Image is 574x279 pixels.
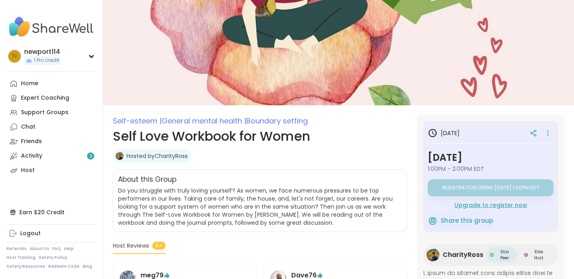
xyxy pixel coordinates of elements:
img: ShareWell Logomark [428,216,437,226]
a: Referrals [6,246,27,252]
a: Logout [6,226,96,241]
span: Boundary setting [246,116,308,126]
h1: Self Love Workbook for Women [113,127,407,146]
span: Registration opens [DATE] 1:00PM EDT [442,185,539,191]
a: Safety Resources [6,264,45,269]
a: Host Training [6,255,35,261]
img: CharityRoss [427,248,439,261]
h3: [DATE] [428,150,553,165]
a: CharityRossCharityRossStar PeerStar PeerElite HostElite Host [423,244,558,266]
span: n [12,51,17,62]
a: Expert Coaching [6,91,96,105]
div: newport114 [24,47,61,56]
a: About Us [30,246,49,252]
a: Hosted byCharityRoss [126,152,188,160]
img: CharityRoss [116,152,124,160]
div: Earn $20 Credit [6,205,96,220]
span: Star Peer [495,249,514,261]
a: Activity2 [6,149,96,163]
a: Safety Policy [39,255,67,261]
span: CharityRoss [443,250,483,260]
span: Elite Host [530,249,548,261]
img: ShareWell Nav Logo [6,13,96,41]
img: Star Peer [490,253,494,257]
div: Home [21,80,38,88]
div: Logout [20,230,41,238]
a: Support Groups [6,105,96,120]
a: Friends [6,134,96,149]
span: Do you struggle with truly loving yourself? As women, we face numerous pressures to be top perfor... [118,187,393,227]
span: Share this group [441,216,493,226]
img: Elite Host [524,253,528,257]
span: 1:00PM - 2:00PM EDT [428,165,553,173]
span: 2 [89,153,92,160]
a: Help [64,246,74,252]
span: General mental health | [162,116,246,126]
a: Host [6,163,96,178]
button: Share this group [428,212,493,229]
div: Support Groups [21,109,68,117]
h3: [DATE] [428,128,460,138]
div: Expert Coaching [21,94,69,102]
a: Redeem Code [48,264,79,269]
div: Chat [21,123,35,131]
span: 1 Pro credit [34,57,59,64]
div: Friends [21,137,42,146]
a: Blog [83,264,92,269]
div: Host [21,166,35,174]
span: 5+ [152,242,166,250]
div: Upgrade to register now [428,201,553,209]
a: Chat [6,120,96,134]
h2: About this Group [118,174,176,185]
a: Home [6,76,96,91]
span: Host Reviews [113,242,149,250]
div: Activity [21,152,42,160]
button: Registration opens [DATE] 1:00PM EDT [428,179,553,196]
span: Self-esteem | [113,116,162,126]
a: FAQ [52,246,61,252]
